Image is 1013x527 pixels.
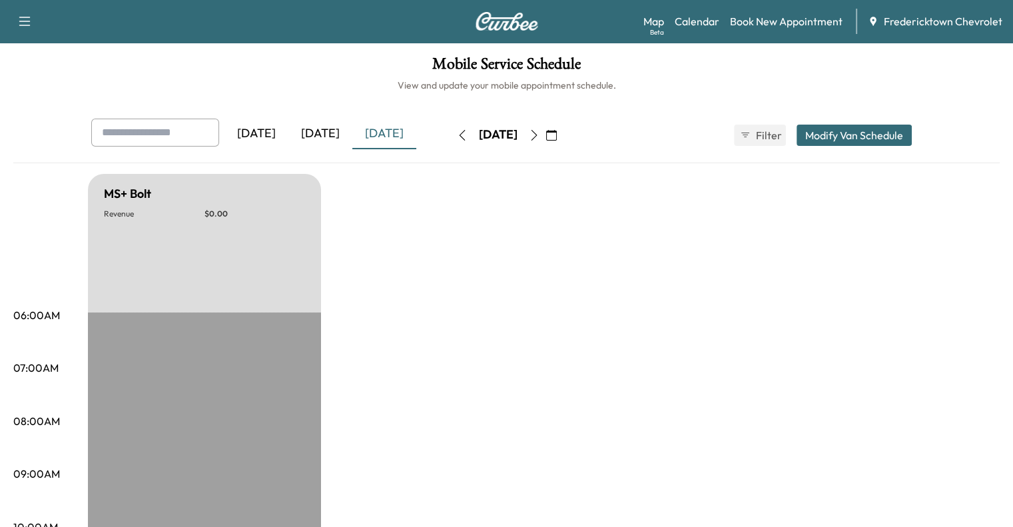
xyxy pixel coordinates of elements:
[730,13,843,29] a: Book New Appointment
[13,466,60,482] p: 09:00AM
[352,119,416,149] div: [DATE]
[288,119,352,149] div: [DATE]
[13,360,59,376] p: 07:00AM
[675,13,719,29] a: Calendar
[13,79,1000,92] h6: View and update your mobile appointment schedule.
[884,13,1002,29] span: Fredericktown Chevrolet
[13,307,60,323] p: 06:00AM
[104,209,204,219] p: Revenue
[13,56,1000,79] h1: Mobile Service Schedule
[224,119,288,149] div: [DATE]
[756,127,780,143] span: Filter
[797,125,912,146] button: Modify Van Schedule
[104,185,151,203] h5: MS+ Bolt
[204,209,305,219] p: $ 0.00
[479,127,517,143] div: [DATE]
[650,27,664,37] div: Beta
[475,12,539,31] img: Curbee Logo
[13,413,60,429] p: 08:00AM
[643,13,664,29] a: MapBeta
[734,125,786,146] button: Filter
